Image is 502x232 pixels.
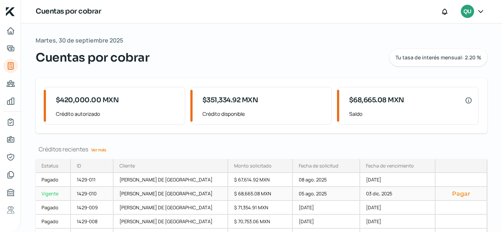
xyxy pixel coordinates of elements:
div: ID [77,162,81,169]
div: 1429-011 [71,173,114,187]
div: Cliente [119,162,135,169]
div: [PERSON_NAME] DE [GEOGRAPHIC_DATA] [114,215,228,229]
a: Tus créditos [3,59,18,73]
a: Inicio [3,23,18,38]
h1: Cuentas por cobrar [36,6,101,17]
div: 1429-008 [71,215,114,229]
a: Información general [3,132,18,147]
div: 08 ago, 2025 [293,173,360,187]
button: Pagar [441,190,481,197]
div: $ 68,665.08 MXN [228,187,293,201]
div: Fecha de vencimiento [366,162,414,169]
span: Martes, 30 de septiembre 2025 [36,35,123,46]
a: Pagado [36,201,71,215]
div: [DATE] [360,215,435,229]
a: Documentos [3,167,18,182]
a: Buró de crédito [3,185,18,200]
div: Monto solicitado [234,162,272,169]
span: Saldo [349,109,472,118]
span: $68,665.08 MXN [349,95,404,105]
div: [DATE] [293,201,360,215]
a: Adelantar facturas [3,41,18,56]
div: Créditos recientes [36,145,487,153]
div: Estatus [42,162,58,169]
span: Tu tasa de interés mensual: 2.20 % [395,55,481,60]
span: QU [463,7,471,16]
div: 05 ago, 2025 [293,187,360,201]
a: Mi contrato [3,115,18,129]
a: Vigente [36,187,71,201]
span: $351,334.92 MXN [202,95,258,105]
a: Pagado [36,173,71,187]
span: Crédito autorizado [56,109,179,118]
div: 1429-009 [71,201,114,215]
div: [PERSON_NAME] DE [GEOGRAPHIC_DATA] [114,201,228,215]
div: [DATE] [360,173,435,187]
div: Fecha de solicitud [299,162,338,169]
a: Representantes [3,150,18,165]
div: $ 71,354.91 MXN [228,201,293,215]
a: Referencias [3,203,18,217]
a: Pago a proveedores [3,76,18,91]
a: Pagado [36,215,71,229]
div: [PERSON_NAME] DE [GEOGRAPHIC_DATA] [114,187,228,201]
span: Crédito disponible [202,109,326,118]
div: $ 67,614.92 MXN [228,173,293,187]
span: Cuentas por cobrar [36,49,149,66]
a: Ver más [88,144,109,155]
div: 1429-010 [71,187,114,201]
a: Mis finanzas [3,94,18,108]
div: [DATE] [360,201,435,215]
div: $ 70,753.06 MXN [228,215,293,229]
div: 03 dic, 2025 [360,187,435,201]
div: [PERSON_NAME] DE [GEOGRAPHIC_DATA] [114,173,228,187]
span: $420,000.00 MXN [56,95,119,105]
div: [DATE] [293,215,360,229]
